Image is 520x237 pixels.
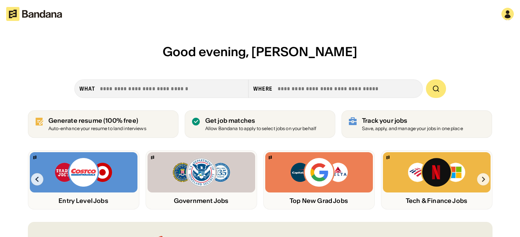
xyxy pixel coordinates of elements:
[383,197,491,204] div: Tech & Finance Jobs
[30,197,137,204] div: Entry Level Jobs
[31,173,43,185] img: Left Arrow
[172,157,231,188] img: FBI, DHS, MWRD logos
[148,197,255,204] div: Government Jobs
[163,44,357,60] span: Good evening, [PERSON_NAME]
[205,126,316,131] div: Allow Bandana to apply to select jobs on your behalf
[28,150,139,210] a: Bandana logoTrader Joe’s, Costco, Target logosEntry Level Jobs
[386,156,390,159] img: Bandana logo
[33,156,36,159] img: Bandana logo
[185,110,335,138] a: Get job matches Allow Bandana to apply to select jobs on your behalf
[477,173,489,185] img: Right Arrow
[269,156,272,159] img: Bandana logo
[28,110,178,138] a: Generate resume (100% free)Auto-enhance your resume to land interviews
[290,157,348,188] img: Capital One, Google, Delta logos
[362,126,463,131] div: Save, apply, and manage your jobs in one place
[362,117,463,124] div: Track your jobs
[54,157,113,188] img: Trader Joe’s, Costco, Target logos
[79,85,95,92] div: what
[342,110,492,138] a: Track your jobs Save, apply, and manage your jobs in one place
[407,157,466,188] img: Bank of America, Netflix, Microsoft logos
[265,197,373,204] div: Top New Grad Jobs
[48,117,146,124] div: Generate resume
[48,126,146,131] div: Auto-enhance your resume to land interviews
[253,85,273,92] div: Where
[146,150,257,210] a: Bandana logoFBI, DHS, MWRD logosGovernment Jobs
[103,117,138,124] span: (100% free)
[263,150,375,210] a: Bandana logoCapital One, Google, Delta logosTop New Grad Jobs
[151,156,154,159] img: Bandana logo
[381,150,493,210] a: Bandana logoBank of America, Netflix, Microsoft logosTech & Finance Jobs
[205,117,316,124] div: Get job matches
[6,7,62,21] img: Bandana logotype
